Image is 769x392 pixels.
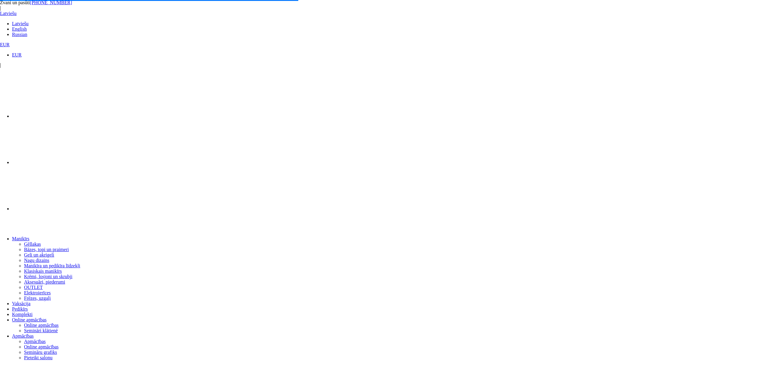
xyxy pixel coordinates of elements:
a: Bāzes, topi un praimeri [24,247,69,252]
a: Manikīrs [12,236,29,241]
a: Pieteikt salonu [24,355,53,360]
a: OUTLET [24,285,43,290]
a: English [12,26,27,32]
a: Online apmācības [24,323,59,328]
a: Pedikīrs [12,306,28,311]
a: Online apmācības [24,344,59,349]
a: Latviešu [12,21,29,26]
a: Klasiskais manikīrs [24,269,62,274]
a: Apmācības [12,333,34,339]
a: Aksesuāri, piederumi [24,279,65,284]
a: Komplekti [12,312,32,317]
a: Frēzes, uzgaļi [24,296,51,301]
a: Elektroierīces [24,290,51,295]
a: Online apmācības [12,317,47,322]
a: Manikīra un pedikīra līdzekļi [24,263,80,268]
a: Russian [12,32,27,37]
a: Krēmi, losjoni un skrubji [24,274,72,279]
a: EUR [12,52,22,57]
a: Nagu dizains [24,258,49,263]
a: Apmācības [24,339,46,344]
a: Semināri klātienē [24,328,58,333]
a: Geli un akrigeli [24,252,54,257]
a: Vaksācija [12,301,30,306]
a: Semināru grafiks [24,350,57,355]
a: Gēllakas [24,242,41,247]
